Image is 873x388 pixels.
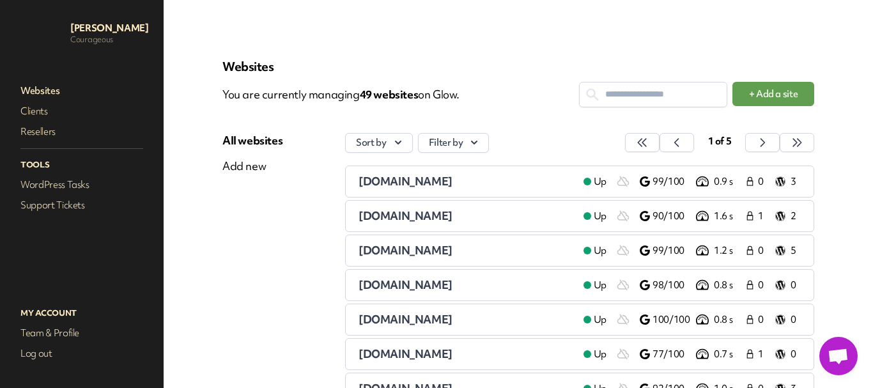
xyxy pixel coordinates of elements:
[714,175,745,189] p: 0.9 s
[573,277,617,293] a: Up
[594,279,606,292] span: Up
[573,208,617,224] a: Up
[708,135,732,148] span: 1 of 5
[745,208,770,224] a: 1
[594,244,606,258] span: Up
[653,348,693,361] p: 77/100
[18,305,146,322] p: My Account
[758,244,768,258] span: 0
[18,82,146,100] a: Websites
[18,345,146,362] a: Log out
[359,346,452,361] span: [DOMAIN_NAME]
[791,175,801,189] p: 3
[775,346,801,362] a: 0
[18,176,146,194] a: WordPress Tasks
[18,102,146,120] a: Clients
[359,312,452,327] span: [DOMAIN_NAME]
[413,87,419,102] span: s
[714,279,745,292] p: 0.8 s
[18,196,146,214] a: Support Tickets
[745,312,770,327] a: 0
[359,312,573,327] a: [DOMAIN_NAME]
[573,174,617,189] a: Up
[758,313,768,327] span: 0
[732,82,814,106] button: + Add a site
[714,244,745,258] p: 1.2 s
[70,35,148,45] p: Courageous
[594,348,606,361] span: Up
[775,243,801,258] a: 5
[758,210,768,223] span: 1
[714,210,745,223] p: 1.6 s
[359,243,573,258] a: [DOMAIN_NAME]
[791,244,801,258] p: 5
[222,133,282,148] div: All websites
[18,123,146,141] a: Resellers
[359,277,573,293] a: [DOMAIN_NAME]
[714,348,745,361] p: 0.7 s
[360,87,419,102] span: 49 website
[573,346,617,362] a: Up
[758,348,768,361] span: 1
[653,313,693,327] p: 100/100
[18,324,146,342] a: Team & Profile
[640,174,745,189] a: 99/100 0.9 s
[18,157,146,173] p: Tools
[359,208,573,224] a: [DOMAIN_NAME]
[359,243,452,258] span: [DOMAIN_NAME]
[573,312,617,327] a: Up
[359,346,573,362] a: [DOMAIN_NAME]
[640,346,745,362] a: 77/100 0.7 s
[359,208,452,223] span: [DOMAIN_NAME]
[745,174,770,189] a: 0
[222,82,579,107] p: You are currently managing on Glow.
[775,277,801,293] a: 0
[653,210,693,223] p: 90/100
[640,277,745,293] a: 98/100 0.8 s
[758,279,768,292] span: 0
[745,277,770,293] a: 0
[714,313,745,327] p: 0.8 s
[70,22,148,35] p: [PERSON_NAME]
[359,277,452,292] span: [DOMAIN_NAME]
[640,312,745,327] a: 100/100 0.8 s
[791,313,801,327] p: 0
[775,208,801,224] a: 2
[359,174,573,189] a: [DOMAIN_NAME]
[594,313,606,327] span: Up
[640,208,745,224] a: 90/100 1.6 s
[791,210,801,223] p: 2
[775,174,801,189] a: 3
[653,175,693,189] p: 99/100
[653,244,693,258] p: 99/100
[222,59,814,74] p: Websites
[222,159,282,174] div: Add new
[418,133,490,153] button: Filter by
[359,174,452,189] span: [DOMAIN_NAME]
[791,279,801,292] p: 0
[819,337,858,375] a: Open chat
[594,175,606,189] span: Up
[775,312,801,327] a: 0
[653,279,693,292] p: 98/100
[745,243,770,258] a: 0
[594,210,606,223] span: Up
[640,243,745,258] a: 99/100 1.2 s
[791,348,801,361] p: 0
[745,346,770,362] a: 1
[345,133,413,153] button: Sort by
[758,175,768,189] span: 0
[573,243,617,258] a: Up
